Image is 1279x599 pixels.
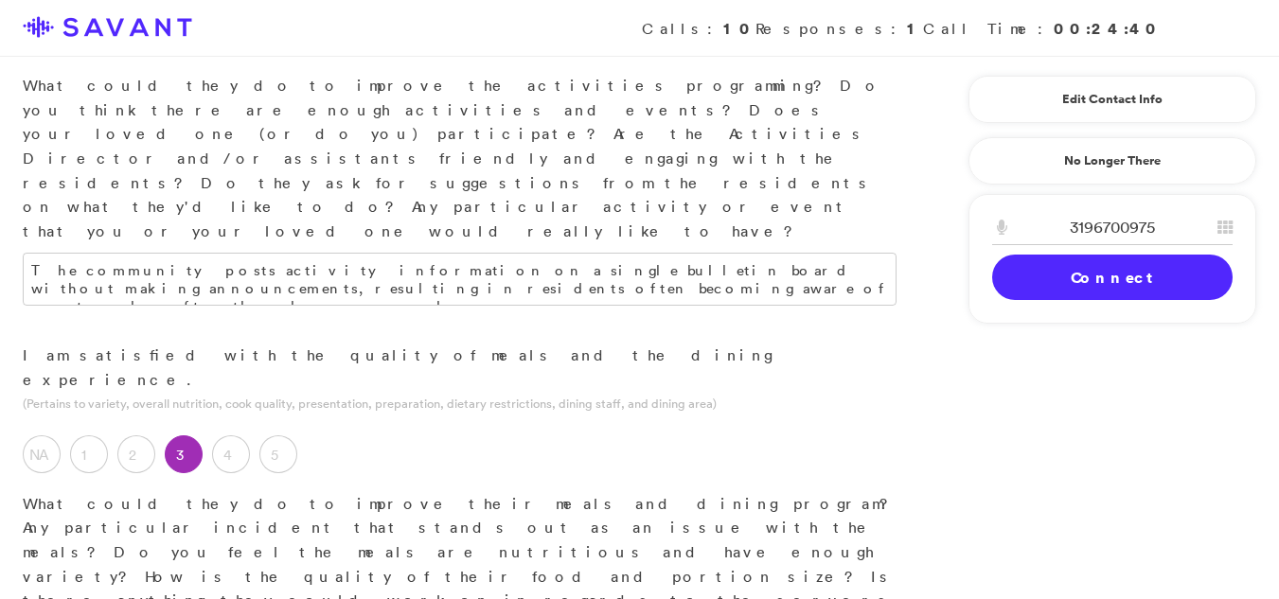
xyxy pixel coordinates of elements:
[1054,18,1162,39] strong: 00:24:40
[992,84,1233,115] a: Edit Contact Info
[117,435,155,473] label: 2
[259,435,297,473] label: 5
[992,255,1233,300] a: Connect
[723,18,755,39] strong: 10
[23,74,897,243] p: What could they do to improve the activities programming? Do you think there are enough activitie...
[907,18,923,39] strong: 1
[70,435,108,473] label: 1
[23,435,61,473] label: NA
[968,137,1256,185] a: No Longer There
[165,435,203,473] label: 3
[23,395,897,413] p: (Pertains to variety, overall nutrition, cook quality, presentation, preparation, dietary restric...
[23,344,897,392] p: I am satisfied with the quality of meals and the dining experience.
[212,435,250,473] label: 4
